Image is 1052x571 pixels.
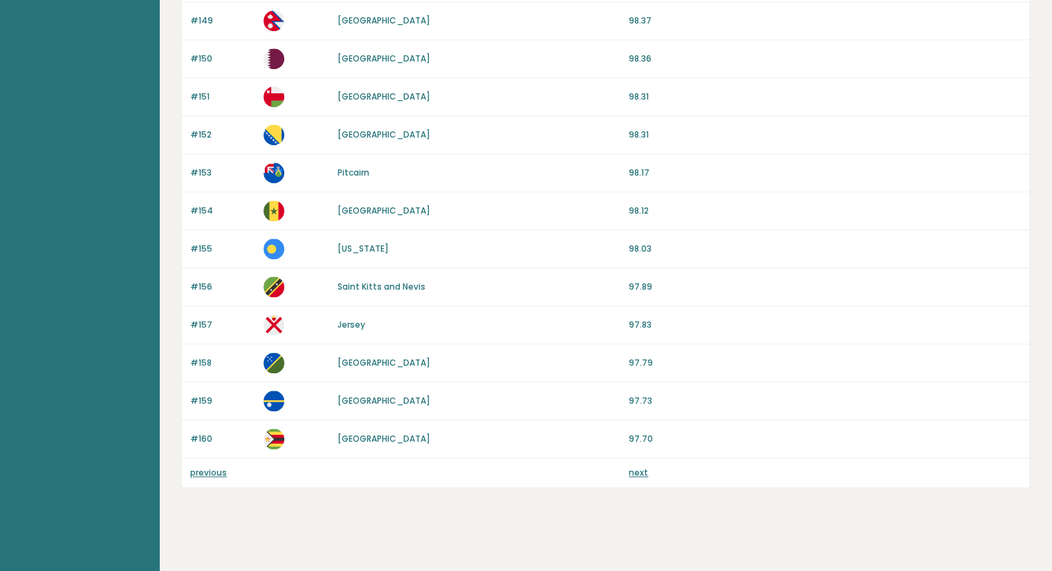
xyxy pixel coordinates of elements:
a: [GEOGRAPHIC_DATA] [338,205,430,216]
p: 98.37 [629,15,1021,27]
a: next [629,467,648,478]
img: zw.svg [264,429,284,449]
p: #153 [190,167,255,179]
p: #160 [190,433,255,445]
p: 98.36 [629,53,1021,65]
img: nr.svg [264,391,284,411]
p: 98.17 [629,167,1021,179]
a: previous [190,467,227,478]
p: #155 [190,243,255,255]
p: #152 [190,129,255,141]
p: 97.89 [629,281,1021,293]
p: 98.31 [629,129,1021,141]
a: [GEOGRAPHIC_DATA] [338,15,430,26]
a: Jersey [338,319,365,330]
p: 98.03 [629,243,1021,255]
p: 97.79 [629,357,1021,369]
p: 97.83 [629,319,1021,331]
p: #154 [190,205,255,217]
p: #151 [190,91,255,103]
img: np.svg [264,10,284,31]
a: Pitcairn [338,167,369,178]
p: #149 [190,15,255,27]
a: [GEOGRAPHIC_DATA] [338,433,430,444]
a: [GEOGRAPHIC_DATA] [338,357,430,368]
a: [US_STATE] [338,243,389,254]
p: 98.31 [629,91,1021,103]
a: [GEOGRAPHIC_DATA] [338,395,430,406]
img: ba.svg [264,124,284,145]
img: kn.svg [264,277,284,297]
a: [GEOGRAPHIC_DATA] [338,129,430,140]
p: 98.12 [629,205,1021,217]
img: om.svg [264,86,284,107]
p: #156 [190,281,255,293]
p: 97.73 [629,395,1021,407]
img: sb.svg [264,353,284,373]
img: qa.svg [264,48,284,69]
p: 97.70 [629,433,1021,445]
img: je.svg [264,315,284,335]
p: #159 [190,395,255,407]
p: #150 [190,53,255,65]
a: [GEOGRAPHIC_DATA] [338,53,430,64]
p: #158 [190,357,255,369]
a: Saint Kitts and Nevis [338,281,425,292]
img: pw.svg [264,238,284,259]
a: [GEOGRAPHIC_DATA] [338,91,430,102]
p: #157 [190,319,255,331]
img: sn.svg [264,200,284,221]
img: pn.svg [264,162,284,183]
